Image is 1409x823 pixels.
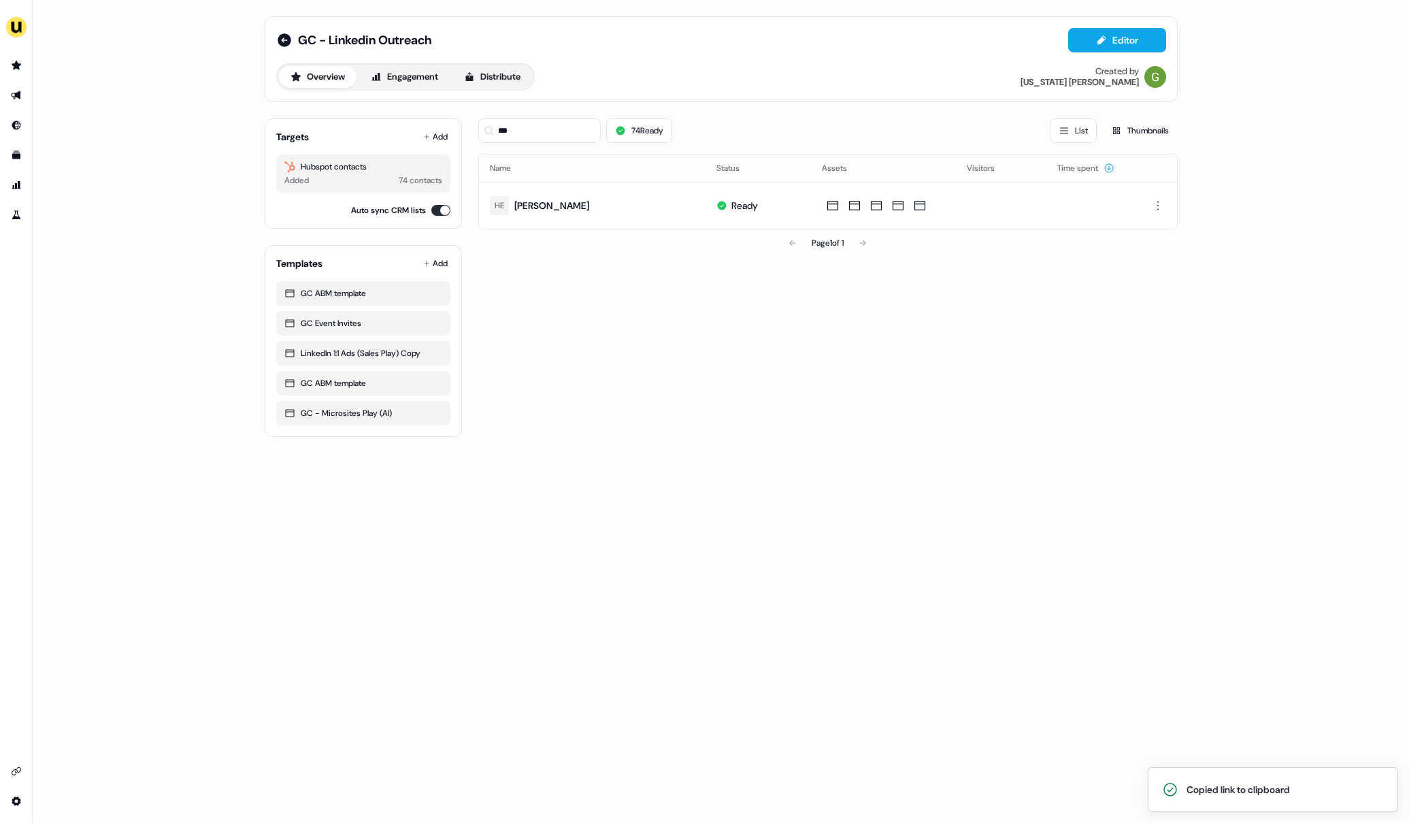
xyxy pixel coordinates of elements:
[1050,118,1097,143] button: List
[967,156,1011,180] button: Visitors
[284,160,442,174] div: Hubspot contacts
[716,156,756,180] button: Status
[495,199,504,212] div: HE
[1102,118,1178,143] button: Thumbnails
[351,204,426,217] label: Auto sync CRM lists
[5,790,27,812] a: Go to integrations
[1068,28,1166,52] button: Editor
[284,376,442,390] div: GC ABM template
[279,66,357,88] button: Overview
[420,127,450,146] button: Add
[420,254,450,273] button: Add
[284,346,442,360] div: LinkedIn 1:1 Ads (Sales Play) Copy
[1144,66,1166,88] img: Georgia
[1068,35,1166,49] a: Editor
[298,32,431,48] span: GC - Linkedin Outreach
[1057,156,1114,180] button: Time spent
[606,118,672,143] button: 74Ready
[812,236,844,250] div: Page 1 of 1
[5,114,27,136] a: Go to Inbound
[5,54,27,76] a: Go to prospects
[284,317,442,330] div: GC Event Invites
[276,130,309,144] div: Targets
[452,66,532,88] button: Distribute
[5,84,27,106] a: Go to outbound experience
[811,155,956,182] th: Assets
[1095,66,1139,77] div: Created by
[276,257,322,270] div: Templates
[284,406,442,420] div: GC - Microsites Play (AI)
[731,199,758,212] div: Ready
[1021,77,1139,88] div: [US_STATE] [PERSON_NAME]
[359,66,450,88] button: Engagement
[399,174,442,187] div: 74 contacts
[1187,783,1290,796] div: Copied link to clipboard
[5,144,27,166] a: Go to templates
[490,156,527,180] button: Name
[284,174,309,187] div: Added
[5,760,27,782] a: Go to integrations
[5,204,27,226] a: Go to experiments
[284,287,442,300] div: GC ABM template
[514,199,589,212] div: [PERSON_NAME]
[5,174,27,196] a: Go to attribution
